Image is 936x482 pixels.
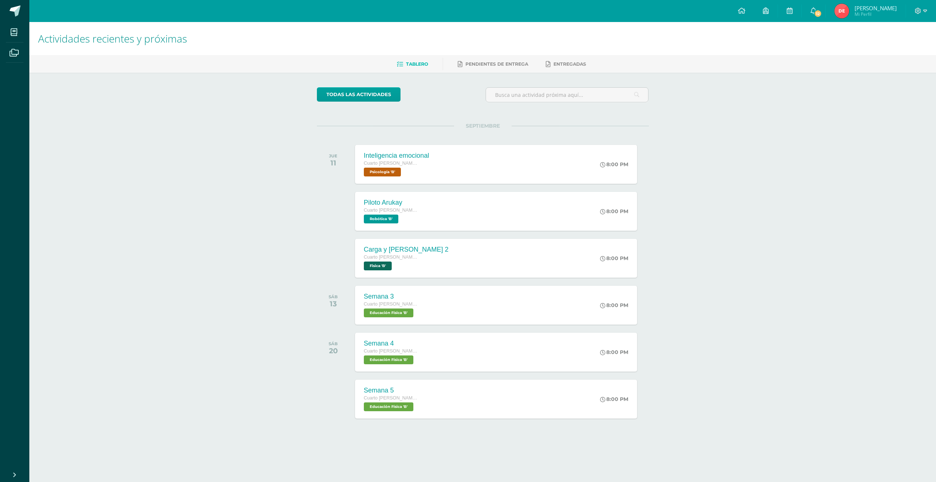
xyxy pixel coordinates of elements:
div: 8:00 PM [600,302,628,308]
div: Carga y [PERSON_NAME] 2 [364,246,449,253]
div: 8:00 PM [600,349,628,355]
span: Cuarto [PERSON_NAME]. Progra [364,161,419,166]
span: Cuarto [PERSON_NAME]. Progra [364,348,419,354]
div: SÁB [329,294,338,299]
span: Robótica 'B' [364,215,398,223]
div: Semana 3 [364,293,419,300]
img: 4cf15d57d07b0c6be4d9415868b44227.png [834,4,849,18]
div: Semana 5 [364,387,419,394]
span: 12 [813,10,822,18]
span: Cuarto [PERSON_NAME]. Progra [364,302,419,307]
span: [PERSON_NAME] [855,4,897,12]
span: Mi Perfil [855,11,897,17]
div: Semana 4 [364,340,419,347]
span: Psicología 'B' [364,168,401,176]
span: Educación Física 'B' [364,308,413,317]
a: Entregadas [546,58,586,70]
input: Busca una actividad próxima aquí... [486,88,648,102]
span: Pendientes de entrega [465,61,528,67]
div: JUE [329,153,337,158]
a: Pendientes de entrega [458,58,528,70]
div: Inteligencia emocional [364,152,429,160]
span: Educación Física 'B' [364,402,413,411]
div: 11 [329,158,337,167]
div: SÁB [329,341,338,346]
a: Tablero [397,58,428,70]
span: Cuarto [PERSON_NAME]. Progra [364,255,419,260]
div: 13 [329,299,338,308]
div: 8:00 PM [600,161,628,168]
span: Fisica 'B' [364,262,392,270]
span: Actividades recientes y próximas [38,32,187,45]
span: Tablero [406,61,428,67]
a: todas las Actividades [317,87,401,102]
div: 8:00 PM [600,208,628,215]
span: Entregadas [553,61,586,67]
div: 8:00 PM [600,396,628,402]
span: Cuarto [PERSON_NAME]. Progra [364,395,419,401]
span: Educación Física 'B' [364,355,413,364]
span: Cuarto [PERSON_NAME]. Progra [364,208,419,213]
div: 20 [329,346,338,355]
div: 8:00 PM [600,255,628,262]
span: SEPTIEMBRE [454,123,512,129]
div: Piloto Arukay [364,199,419,207]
